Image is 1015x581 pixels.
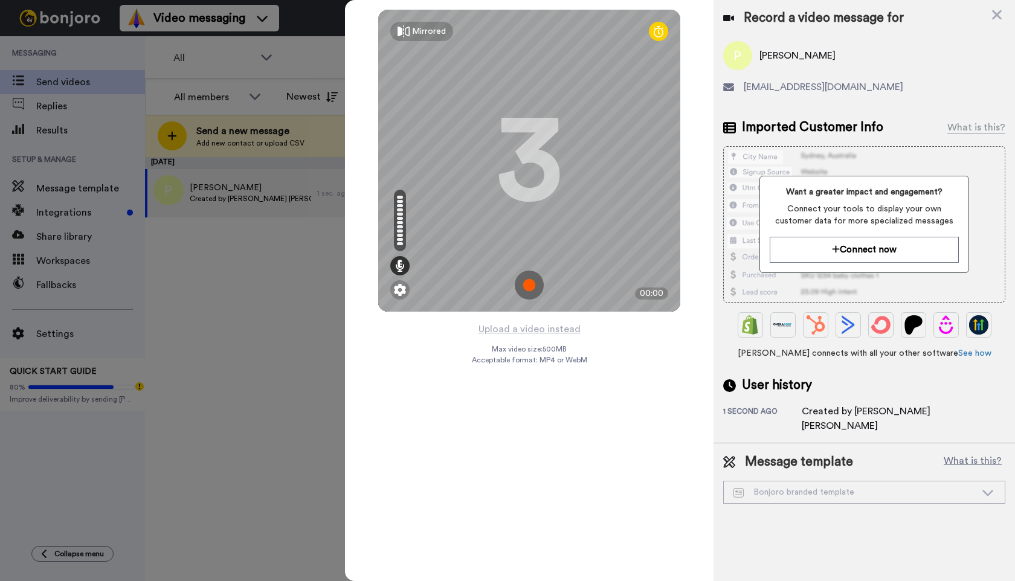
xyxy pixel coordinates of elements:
img: GoHighLevel [969,315,988,335]
img: ic_record_start.svg [515,271,544,300]
span: Want a greater impact and engagement? [770,186,958,198]
div: 00:00 [635,287,668,300]
img: ActiveCampaign [839,315,858,335]
div: Bonjoro branded template [733,486,976,498]
div: message notification from Operator, 1d ago. Rate your conversation [18,25,224,65]
span: Imported Customer Info [742,118,883,136]
button: Connect now [770,237,958,263]
span: Max video size: 500 MB [492,344,567,354]
div: 1 second ago [723,406,802,433]
img: ic_gear.svg [394,284,406,296]
p: Rate your conversation [53,34,208,47]
div: What is this? [947,120,1005,135]
img: Hubspot [806,315,825,335]
span: Connect your tools to display your own customer data for more specialized messages [770,203,958,227]
img: Message-temps.svg [733,488,744,498]
img: Patreon [904,315,923,335]
p: Message from Operator, sent 1d ago [53,47,208,57]
button: Upload a video instead [475,321,584,337]
span: [EMAIL_ADDRESS][DOMAIN_NAME] [744,80,903,94]
div: Created by [PERSON_NAME] [PERSON_NAME] [802,404,995,433]
img: Shopify [741,315,760,335]
span: Acceptable format: MP4 or WebM [472,355,587,365]
a: See how [958,349,991,358]
span: Message template [745,453,853,471]
div: 3 [496,115,562,206]
img: ConvertKit [871,315,891,335]
img: Drip [936,315,956,335]
button: What is this? [940,453,1005,471]
img: Ontraport [773,315,793,335]
span: [PERSON_NAME] connects with all your other software [723,347,1005,359]
span: User history [742,376,812,394]
img: Profile image for Operator [27,36,47,56]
